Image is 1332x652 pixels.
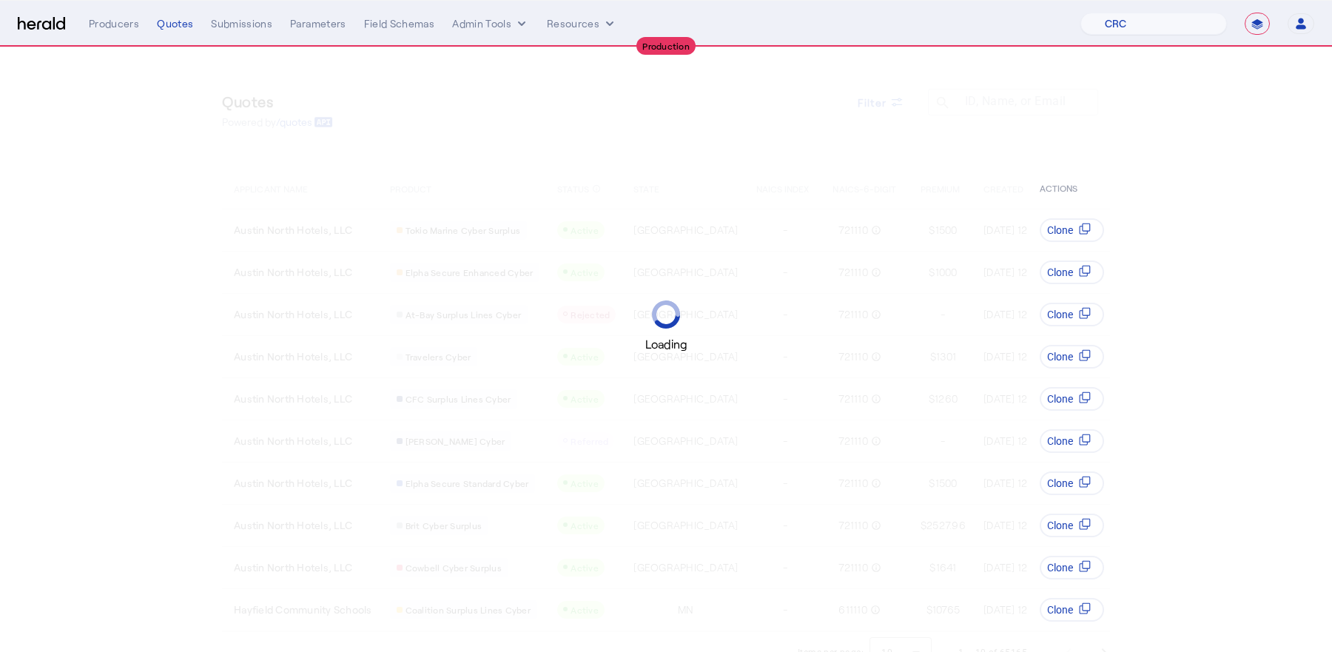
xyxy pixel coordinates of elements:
button: Resources dropdown menu [547,16,617,31]
span: Clone [1047,434,1073,448]
button: Clone [1040,471,1104,495]
button: internal dropdown menu [452,16,529,31]
span: Clone [1047,349,1073,364]
button: Clone [1040,598,1104,622]
button: Clone [1040,218,1104,242]
div: Quotes [157,16,193,31]
span: Clone [1047,391,1073,406]
span: Clone [1047,476,1073,491]
button: Clone [1040,261,1104,284]
button: Clone [1040,556,1104,579]
span: Clone [1047,223,1073,238]
div: Producers [89,16,139,31]
span: Clone [1047,265,1073,280]
div: Parameters [290,16,346,31]
button: Clone [1040,303,1104,326]
button: Clone [1040,387,1104,411]
span: Clone [1047,307,1073,322]
th: ACTIONS [1028,167,1111,209]
div: Production [636,37,696,55]
div: Submissions [211,16,272,31]
img: Herald Logo [18,17,65,31]
button: Clone [1040,345,1104,369]
span: Clone [1047,518,1073,533]
span: Clone [1047,560,1073,575]
button: Clone [1040,514,1104,537]
div: Field Schemas [364,16,435,31]
button: Clone [1040,429,1104,453]
span: Clone [1047,602,1073,617]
